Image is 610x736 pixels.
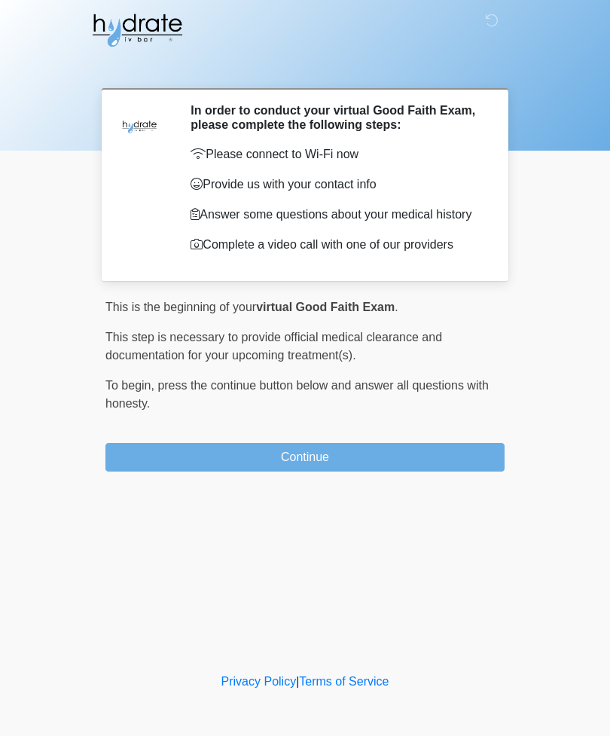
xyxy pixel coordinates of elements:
strong: virtual Good Faith Exam [256,301,395,313]
p: Complete a video call with one of our providers [191,236,482,254]
p: Answer some questions about your medical history [191,206,482,224]
p: Please connect to Wi-Fi now [191,145,482,163]
p: Provide us with your contact info [191,176,482,194]
a: Terms of Service [299,675,389,688]
span: To begin, [105,379,157,392]
span: This step is necessary to provide official medical clearance and documentation for your upcoming ... [105,331,442,362]
span: . [395,301,398,313]
img: Agent Avatar [117,103,162,148]
h1: ‎ ‎ ‎ [94,54,516,82]
span: press the continue button below and answer all questions with honesty. [105,379,489,410]
a: Privacy Policy [221,675,297,688]
img: Hydrate IV Bar - Fort Collins Logo [90,11,184,49]
h2: In order to conduct your virtual Good Faith Exam, please complete the following steps: [191,103,482,132]
button: Continue [105,443,505,472]
span: This is the beginning of your [105,301,256,313]
a: | [296,675,299,688]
